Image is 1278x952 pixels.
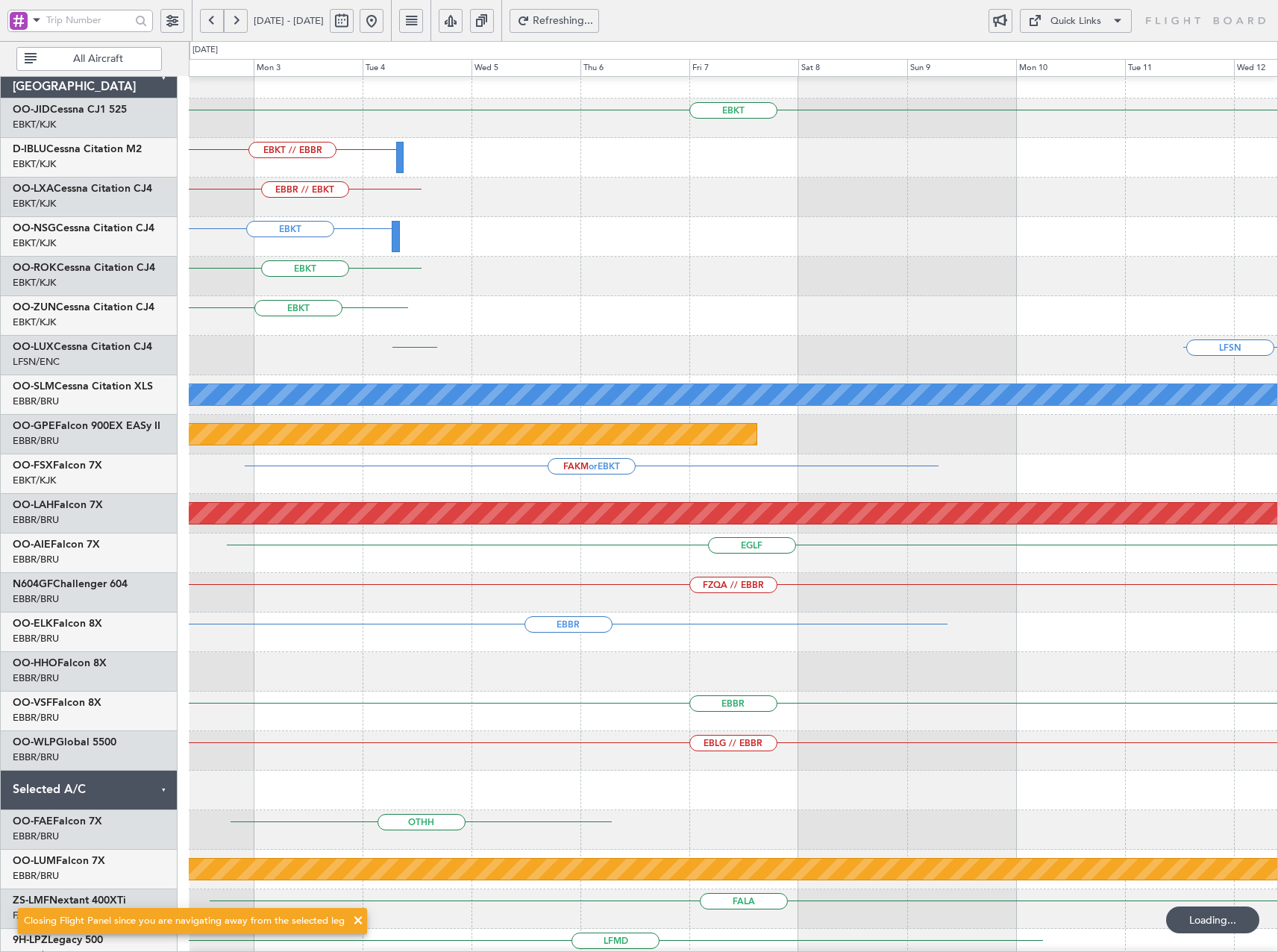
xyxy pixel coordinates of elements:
[13,856,56,866] span: OO-LUM
[363,59,472,77] div: Tue 4
[13,671,59,685] a: EBBR/BRU
[907,59,1016,77] div: Sun 9
[13,474,56,487] a: EBKT/KJK
[13,118,56,131] a: EBKT/KJK
[798,59,907,77] div: Sat 8
[13,632,59,645] a: EBBR/BRU
[13,421,55,431] span: OO-GPE
[13,263,57,273] span: OO-ROK
[13,144,46,154] span: D-IBLU
[13,421,160,431] a: OO-GPEFalcon 900EX EASy II
[13,460,53,471] span: OO-FSX
[13,157,56,171] a: EBKT/KJK
[13,197,56,210] a: EBKT/KJK
[13,658,107,668] a: OO-HHOFalcon 8X
[13,513,59,527] a: EBBR/BRU
[13,144,142,154] a: D-IBLUCessna Citation M2
[13,711,59,724] a: EBBR/BRU
[13,737,56,748] span: OO-WLP
[13,395,59,408] a: EBBR/BRU
[13,500,54,510] span: OO-LAH
[13,223,56,234] span: OO-NSG
[13,316,56,329] a: EBKT/KJK
[46,9,131,31] input: Trip Number
[254,59,363,77] div: Mon 3
[13,751,59,764] a: EBBR/BRU
[13,816,102,827] a: OO-FAEFalcon 7X
[1016,59,1125,77] div: Mon 10
[13,381,153,392] a: OO-SLMCessna Citation XLS
[13,237,56,250] a: EBKT/KJK
[472,59,580,77] div: Wed 5
[24,914,345,929] div: Closing Flight Panel since you are navigating away from the selected leg
[533,16,594,26] span: Refreshing...
[13,698,101,708] a: OO-VSFFalcon 8X
[13,869,59,883] a: EBBR/BRU
[13,619,53,629] span: OO-ELK
[1166,906,1259,933] div: Loading...
[689,59,798,77] div: Fri 7
[13,263,155,273] a: OO-ROKCessna Citation CJ4
[13,500,103,510] a: OO-LAHFalcon 7X
[16,47,162,71] button: All Aircraft
[13,223,154,234] a: OO-NSGCessna Citation CJ4
[13,579,53,589] span: N604GF
[13,104,50,115] span: OO-JID
[13,342,152,352] a: OO-LUXCessna Citation CJ4
[40,54,157,64] span: All Aircraft
[13,658,57,668] span: OO-HHO
[13,460,102,471] a: OO-FSXFalcon 7X
[13,355,60,369] a: LFSN/ENC
[13,276,56,289] a: EBKT/KJK
[1050,14,1101,29] div: Quick Links
[13,830,59,843] a: EBBR/BRU
[580,59,689,77] div: Thu 6
[13,592,59,606] a: EBBR/BRU
[13,698,52,708] span: OO-VSF
[510,9,599,33] button: Refreshing...
[13,816,53,827] span: OO-FAE
[13,553,59,566] a: EBBR/BRU
[1125,59,1234,77] div: Tue 11
[13,434,59,448] a: EBBR/BRU
[13,342,54,352] span: OO-LUX
[254,14,324,28] span: [DATE] - [DATE]
[13,184,152,194] a: OO-LXACessna Citation CJ4
[13,184,54,194] span: OO-LXA
[13,104,127,115] a: OO-JIDCessna CJ1 525
[13,856,105,866] a: OO-LUMFalcon 7X
[13,579,128,589] a: N604GFChallenger 604
[13,539,51,550] span: OO-AIE
[13,302,56,313] span: OO-ZUN
[13,302,154,313] a: OO-ZUNCessna Citation CJ4
[192,44,218,57] div: [DATE]
[13,737,116,748] a: OO-WLPGlobal 5500
[1020,9,1132,33] button: Quick Links
[13,381,54,392] span: OO-SLM
[145,59,254,77] div: Sun 2
[13,539,100,550] a: OO-AIEFalcon 7X
[13,619,102,629] a: OO-ELKFalcon 8X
